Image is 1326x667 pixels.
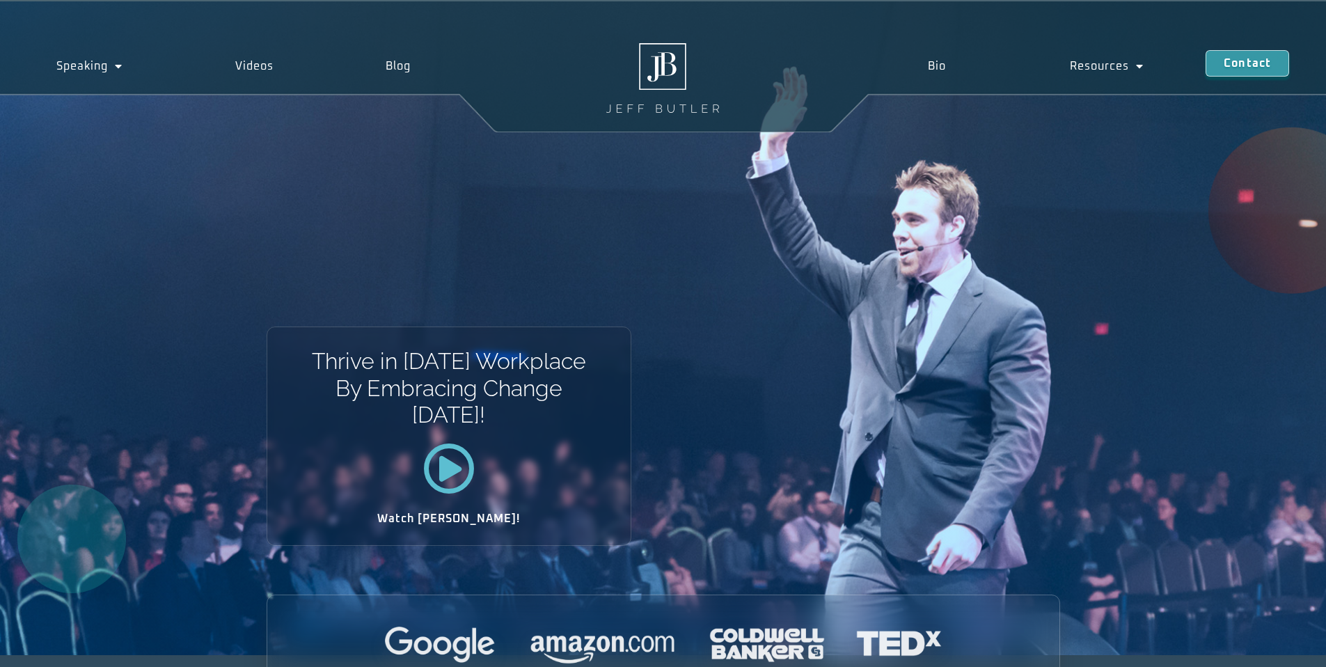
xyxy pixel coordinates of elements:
a: Contact [1206,50,1289,77]
nav: Menu [865,50,1206,82]
a: Bio [865,50,1007,82]
a: Resources [1008,50,1206,82]
h2: Watch [PERSON_NAME]! [316,513,582,524]
h1: Thrive in [DATE] Workplace By Embracing Change [DATE]! [310,348,587,428]
a: Blog [330,50,468,82]
a: Videos [179,50,330,82]
span: Contact [1224,58,1271,69]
